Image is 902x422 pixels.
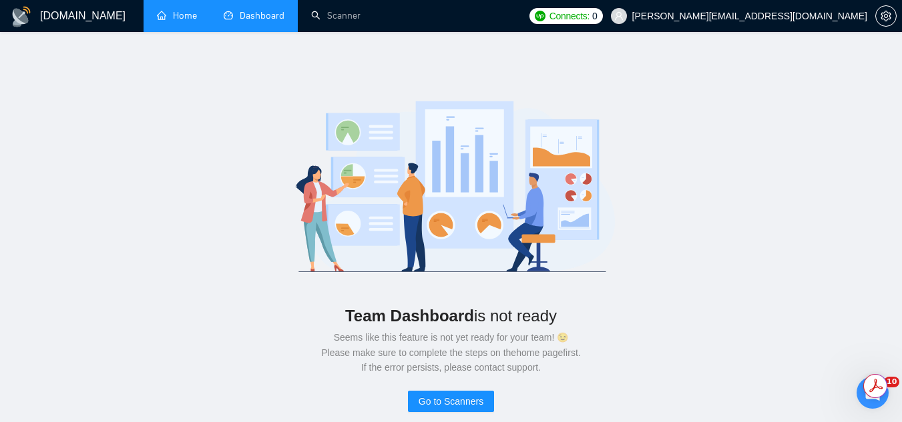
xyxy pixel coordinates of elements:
button: setting [875,5,897,27]
span: 0 [592,9,598,23]
iframe: Intercom live chat [857,377,889,409]
a: setting [875,11,897,21]
a: searchScanner [311,10,361,21]
a: homeHome [157,10,197,21]
button: Go to Scanners [408,391,494,412]
span: Go to Scanners [419,394,483,409]
span: user [614,11,624,21]
a: home page [516,347,563,358]
span: setting [876,11,896,21]
span: Connects: [549,9,590,23]
img: logo [261,85,642,285]
img: logo [11,6,32,27]
b: Team Dashboard [345,307,474,325]
div: is not ready [43,301,859,330]
img: upwork-logo.png [535,11,545,21]
span: Dashboard [240,10,284,21]
span: dashboard [224,11,233,20]
div: Seems like this feature is not yet ready for your team! 😉 Please make sure to complete the steps ... [43,330,859,375]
